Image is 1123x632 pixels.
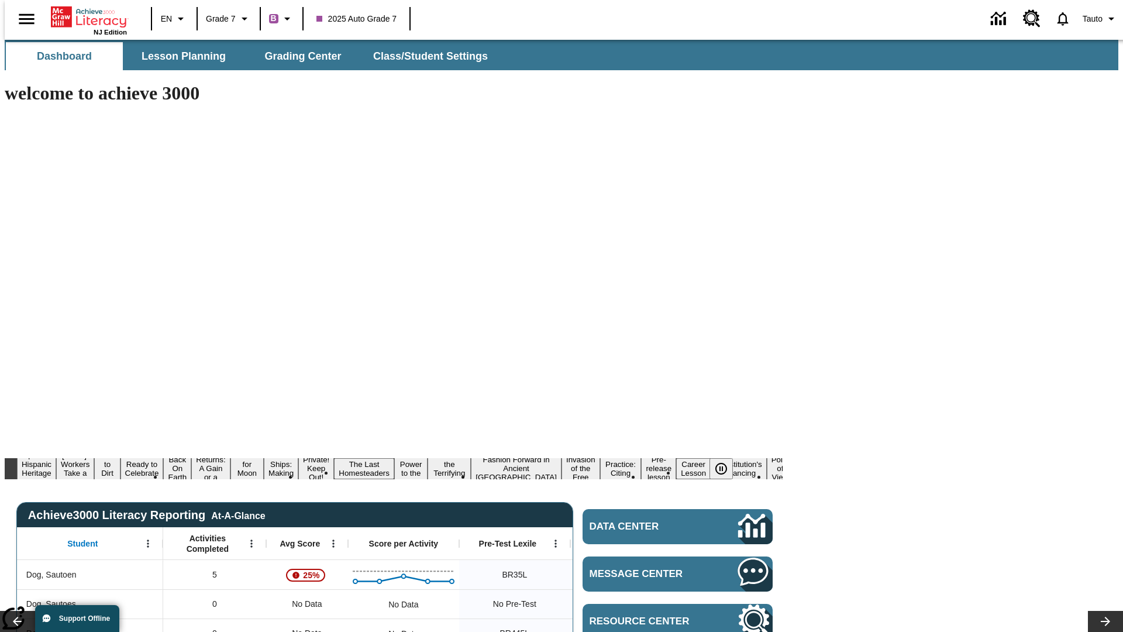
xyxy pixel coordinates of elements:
button: Boost Class color is purple. Change class color [264,8,299,29]
span: 0 [212,598,217,610]
button: Slide 4 Get Ready to Celebrate Juneteenth! [120,449,164,488]
button: Slide 7 Time for Moon Rules? [230,449,264,488]
button: Slide 12 Attack of the Terrifying Tomatoes [428,449,471,488]
div: Pause [709,458,745,479]
a: Notifications [1048,4,1078,34]
span: 5 [212,569,217,581]
span: Class/Student Settings [373,50,488,63]
div: 35 Lexile, ER, Based on the Lexile Reading measure, student is an Emerging Reader (ER) and will h... [570,560,681,589]
span: Beginning reader 35 Lexile, Dog, Sautoen [502,569,527,581]
button: Grading Center [244,42,361,70]
button: Slide 8 Cruise Ships: Making Waves [264,449,298,488]
span: Dog, Sautoen [26,569,77,581]
div: SubNavbar [5,40,1118,70]
button: Slide 16 Pre-release lesson [641,454,676,483]
div: At-A-Glance [211,509,265,521]
span: Resource Center [590,616,703,627]
a: Home [51,5,127,29]
button: Open Menu [243,535,260,552]
button: Open Menu [139,535,157,552]
span: 2025 Auto Grade 7 [316,13,397,25]
span: Pre-Test Lexile [479,538,537,549]
button: Slide 11 Solar Power to the People [394,449,428,488]
a: Data Center [583,509,773,544]
span: Support Offline [59,614,110,623]
span: Grading Center [264,50,341,63]
button: Support Offline [35,605,119,632]
button: Open Menu [325,535,342,552]
span: Student [67,538,98,549]
span: 25% [298,565,324,586]
div: No Data, Dog, Sautoes [266,589,348,619]
span: B [271,11,277,26]
span: Lesson Planning [142,50,226,63]
span: Dashboard [37,50,92,63]
span: Dog, Sautoes [26,598,76,610]
div: No Data, Dog, Sautoes [570,589,681,619]
h1: welcome to achieve 3000 [5,83,783,104]
span: NJ Edition [94,29,127,36]
button: Pause [709,458,733,479]
span: Activities Completed [169,533,246,554]
button: Slide 6 Free Returns: A Gain or a Drain? [191,445,230,492]
div: 5, Dog, Sautoen [163,560,266,589]
div: No Data, Dog, Sautoes [383,593,424,616]
button: Grade: Grade 7, Select a grade [201,8,256,29]
button: Profile/Settings [1078,8,1123,29]
div: 0, Dog, Sautoes [163,589,266,619]
button: Slide 14 The Invasion of the Free CD [561,445,600,492]
button: Slide 13 Fashion Forward in Ancient Rome [471,454,561,483]
span: Tauto [1083,13,1103,25]
span: Avg Score [280,538,320,549]
button: Slide 17 Career Lesson [676,458,711,479]
span: Score per Activity [369,538,439,549]
span: Message Center [590,568,703,580]
div: Home [51,4,127,36]
div: , 25%, Attention! This student's Average First Try Score of 25% is below 65%, Dog, Sautoen [266,560,348,589]
span: Data Center [590,521,699,533]
button: Language: EN, Select a language [156,8,193,29]
span: Achieve3000 Literacy Reporting [28,509,266,522]
button: Slide 15 Mixed Practice: Citing Evidence [600,449,642,488]
div: SubNavbar [5,42,498,70]
button: Slide 1 ¡Viva Hispanic Heritage Month! [17,449,56,488]
button: Slide 19 Point of View [767,454,794,483]
button: Slide 2 Labor Day: Workers Take a Stand [56,449,94,488]
button: Open side menu [9,2,44,36]
span: No Data [286,592,328,616]
button: Class/Student Settings [364,42,497,70]
button: Dashboard [6,42,123,70]
button: Lesson Planning [125,42,242,70]
button: Slide 5 Back On Earth [163,454,191,483]
a: Data Center [984,3,1016,35]
button: Slide 3 Born to Dirt Bike [94,449,120,488]
a: Resource Center, Will open in new tab [1016,3,1048,35]
span: EN [161,13,172,25]
button: Slide 9 Private! Keep Out! [298,454,334,483]
button: Lesson carousel, Next [1088,611,1123,632]
button: Open Menu [547,535,564,552]
a: Message Center [583,557,773,592]
button: Slide 10 The Last Homesteaders [334,458,394,479]
span: Grade 7 [206,13,236,25]
span: No Pre-Test, Dog, Sautoes [493,598,536,610]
